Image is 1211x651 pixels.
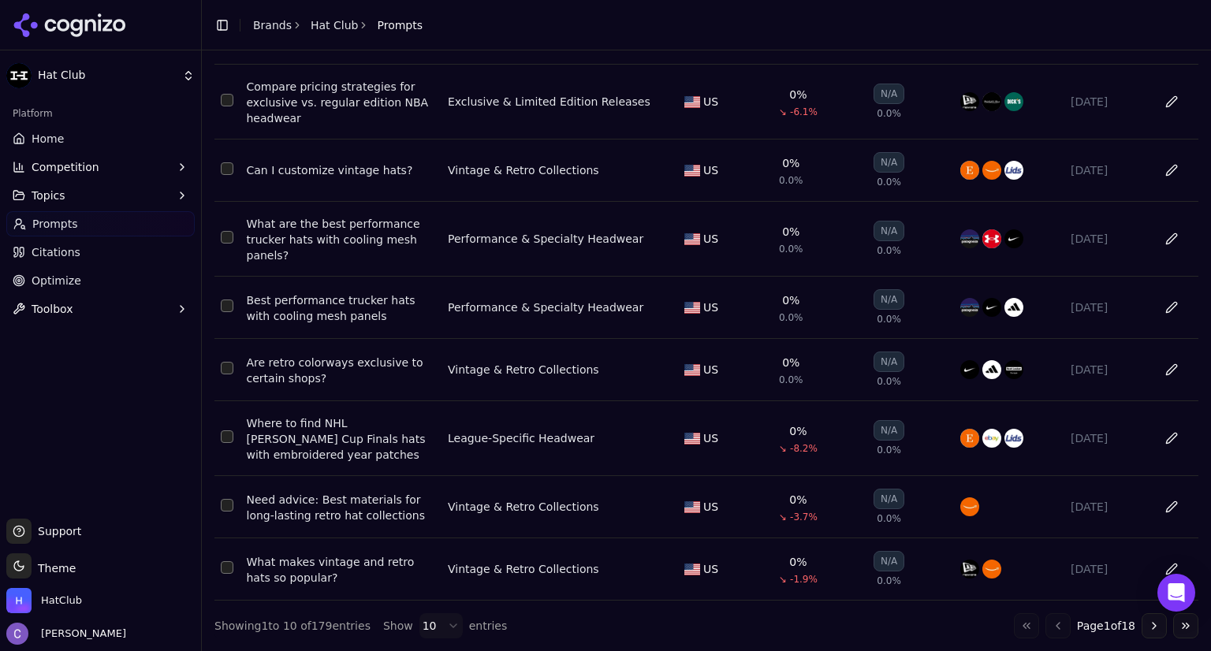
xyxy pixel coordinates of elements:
[782,155,799,171] div: 0%
[982,161,1001,180] img: amazon
[38,69,176,83] span: Hat Club
[1004,92,1023,111] img: dick's sporting goods
[1157,574,1195,612] div: Open Intercom Messenger
[877,444,901,456] span: 0.0%
[247,162,435,178] a: Can I customize vintage hats?
[982,92,1001,111] img: mitchell & ness
[703,362,718,378] span: US
[684,165,700,177] img: US flag
[982,429,1001,448] img: ebay
[960,497,979,516] img: amazon
[982,360,1001,379] img: adidas
[448,499,599,515] a: Vintage & Retro Collections
[1159,426,1184,451] button: Edit in sheet
[6,211,195,236] a: Prompts
[6,296,195,322] button: Toolbox
[6,126,195,151] a: Home
[874,289,904,310] div: N/A
[1077,618,1135,634] span: Page 1 of 18
[779,374,803,386] span: 0.0%
[684,233,700,245] img: US flag
[874,84,904,104] div: N/A
[789,554,807,570] div: 0%
[448,162,599,178] a: Vintage & Retro Collections
[448,430,594,446] div: League-Specific Headwear
[960,298,979,317] img: patagonia
[790,442,818,455] span: -8.2%
[1159,295,1184,320] button: Edit in sheet
[703,561,718,577] span: US
[1159,158,1184,183] button: Edit in sheet
[1004,360,1023,379] img: foot locker
[982,229,1001,248] img: under armour
[6,101,195,126] div: Platform
[469,618,508,634] span: entries
[790,511,818,523] span: -3.7%
[960,360,979,379] img: nike
[6,63,32,88] img: Hat Club
[32,562,76,575] span: Theme
[221,499,233,511] button: Select row 109
[874,420,904,441] div: N/A
[877,575,901,587] span: 0.0%
[6,183,195,208] button: Topics
[1071,430,1145,446] div: [DATE]
[41,593,82,608] span: HatClub
[684,564,700,575] img: US flag
[253,17,423,33] nav: breadcrumb
[247,415,435,463] a: Where to find NHL [PERSON_NAME] Cup Finals hats with embroidered year patches
[1071,162,1145,178] div: [DATE]
[684,501,700,513] img: US flag
[684,433,700,445] img: US flag
[247,79,435,126] a: Compare pricing strategies for exclusive vs. regular edition NBA headwear
[779,573,787,586] span: ↘
[960,229,979,248] img: patagonia
[684,364,700,376] img: US flag
[1159,357,1184,382] button: Edit in sheet
[779,442,787,455] span: ↘
[782,355,799,370] div: 0%
[448,561,599,577] a: Vintage & Retro Collections
[877,512,901,525] span: 0.0%
[790,106,818,118] span: -6.1%
[448,299,643,315] a: Performance & Specialty Headwear
[874,352,904,372] div: N/A
[789,423,807,439] div: 0%
[1071,561,1145,577] div: [DATE]
[35,627,126,641] span: [PERSON_NAME]
[1004,161,1023,180] img: lids
[1159,556,1184,582] button: Edit in sheet
[221,94,233,106] button: Select row 42
[703,162,718,178] span: US
[982,560,1001,578] img: amazon
[960,161,979,180] img: etsy
[247,554,435,586] a: What makes vintage and retro hats so popular?
[448,94,650,110] a: Exclusive & Limited Edition Releases
[684,96,700,108] img: US flag
[779,174,803,187] span: 0.0%
[247,492,435,523] a: Need advice: Best materials for long-lasting retro hat collections
[1071,94,1145,110] div: [DATE]
[1071,499,1145,515] div: [DATE]
[448,362,599,378] a: Vintage & Retro Collections
[874,152,904,173] div: N/A
[960,560,979,578] img: new era
[32,273,81,288] span: Optimize
[877,375,901,388] span: 0.0%
[247,292,435,324] div: Best performance trucker hats with cooling mesh panels
[960,429,979,448] img: etsy
[703,499,718,515] span: US
[32,216,78,232] span: Prompts
[703,94,718,110] span: US
[779,511,787,523] span: ↘
[782,224,799,240] div: 0%
[221,561,233,574] button: Select row 117
[779,106,787,118] span: ↘
[1159,494,1184,519] button: Edit in sheet
[1159,89,1184,114] button: Edit in sheet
